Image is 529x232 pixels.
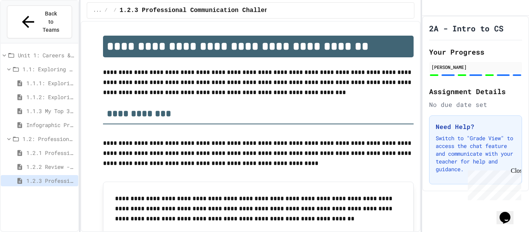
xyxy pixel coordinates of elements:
span: 1.1.3 My Top 3 CS Careers! [26,107,75,115]
span: 1.2.1 Professional Communication [26,149,75,157]
span: 1.2.3 Professional Communication Challenge [26,177,75,185]
div: Chat with us now!Close [3,3,53,49]
div: [PERSON_NAME] [431,64,520,70]
div: No due date set [429,100,522,109]
span: 1.2.2 Review - Professional Communication [26,163,75,171]
p: Switch to "Grade View" to access the chat feature and communicate with your teacher for help and ... [436,134,515,173]
iframe: chat widget [465,167,521,200]
span: Infographic Project: Your favorite CS [26,121,75,129]
h2: Assignment Details [429,86,522,97]
span: / [105,7,107,14]
span: Unit 1: Careers & Professionalism [18,51,75,59]
span: / [114,7,117,14]
span: 1.1: Exploring CS Careers [22,65,75,73]
h2: Your Progress [429,46,522,57]
span: ... [93,7,102,14]
span: 1.2.3 Professional Communication Challenge [120,6,276,15]
h1: 2A - Intro to CS [429,23,503,34]
span: Back to Teams [42,10,60,34]
span: 1.2: Professional Communication [22,135,75,143]
span: 1.1.1: Exploring CS Careers [26,79,75,87]
iframe: chat widget [496,201,521,224]
button: Back to Teams [7,5,72,38]
h3: Need Help? [436,122,515,131]
span: 1.1.2: Exploring CS Careers - Review [26,93,75,101]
